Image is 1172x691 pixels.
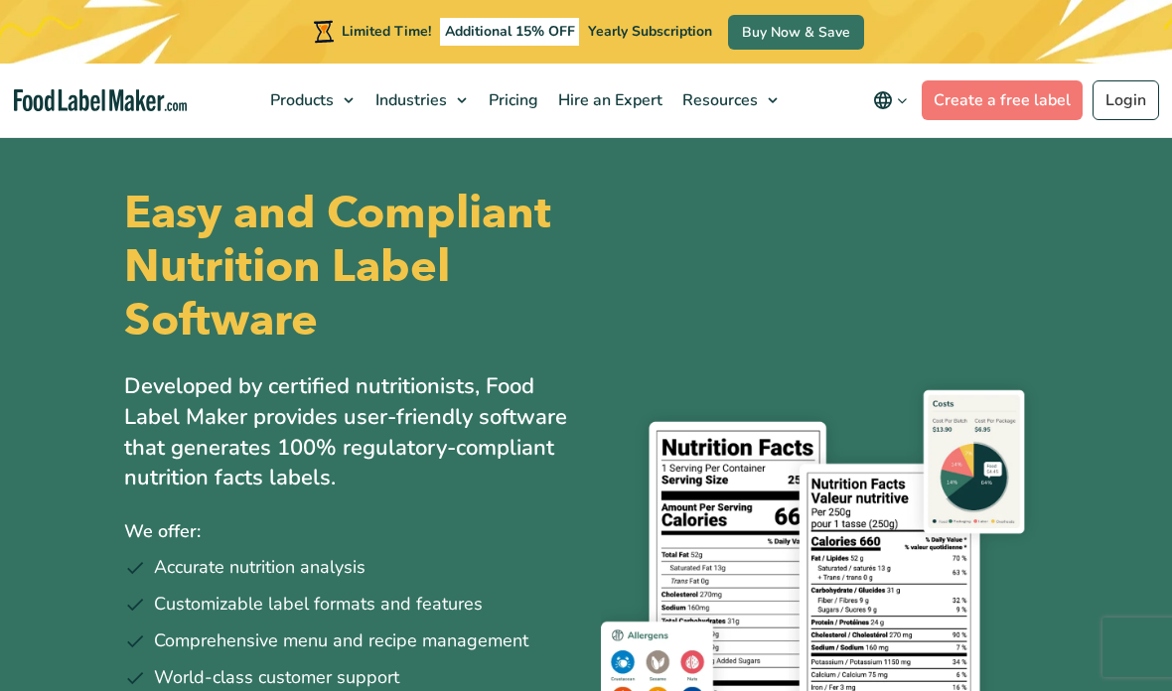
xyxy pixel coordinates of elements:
span: World-class customer support [154,664,399,691]
a: Resources [670,64,788,137]
p: Developed by certified nutritionists, Food Label Maker provides user-friendly software that gener... [124,371,571,493]
a: Industries [364,64,477,137]
a: Hire an Expert [546,64,670,137]
span: Products [264,89,336,111]
span: Resources [676,89,760,111]
a: Create a free label [922,80,1083,120]
span: Limited Time! [342,22,431,41]
span: Additional 15% OFF [440,18,580,46]
a: Login [1093,80,1159,120]
span: Accurate nutrition analysis [154,554,366,581]
a: Buy Now & Save [728,15,864,50]
a: Pricing [477,64,546,137]
span: Customizable label formats and features [154,591,483,618]
a: Products [258,64,364,137]
span: Comprehensive menu and recipe management [154,627,528,654]
span: Industries [369,89,449,111]
span: Hire an Expert [552,89,664,111]
span: Yearly Subscription [588,22,712,41]
p: We offer: [124,517,571,546]
h1: Easy and Compliant Nutrition Label Software [124,187,571,347]
span: Pricing [483,89,540,111]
